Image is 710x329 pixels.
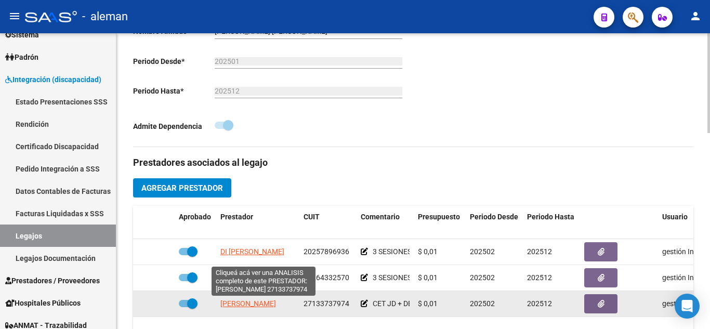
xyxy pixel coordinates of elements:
span: $ 0,01 [418,273,438,282]
span: Prestadores / Proveedores [5,275,100,286]
span: Hospitales Públicos [5,297,81,309]
span: Comentario [361,213,400,221]
span: Sistema [5,29,39,41]
span: Presupuesto [418,213,460,221]
span: [PERSON_NAME] [220,273,276,282]
p: Periodo Desde [133,56,215,67]
span: CET JD + DEPENDENCIA. CATEGORIA A [373,299,501,308]
datatable-header-cell: Prestador [216,206,299,240]
span: 27133737974 [304,299,349,308]
span: Aprobado [179,213,211,221]
span: Integración (discapacidad) [5,74,101,85]
span: 202512 [527,247,552,256]
button: Agregar Prestador [133,178,231,198]
datatable-header-cell: Comentario [357,206,414,240]
span: 3 SESIONES SEMANALES [373,247,455,256]
span: 202502 [470,247,495,256]
mat-icon: menu [8,10,21,22]
span: Usuario [662,213,688,221]
span: Agregar Prestador [141,183,223,193]
datatable-header-cell: Presupuesto [414,206,466,240]
datatable-header-cell: Periodo Desde [466,206,523,240]
span: 202512 [527,299,552,308]
mat-icon: person [689,10,702,22]
span: Periodo Hasta [527,213,574,221]
h3: Prestadores asociados al legajo [133,155,693,170]
span: 202502 [470,273,495,282]
datatable-header-cell: CUIT [299,206,357,240]
span: DI [PERSON_NAME] [220,247,284,256]
p: Periodo Hasta [133,85,215,97]
span: Padrón [5,51,38,63]
span: 202512 [527,273,552,282]
span: 202502 [470,299,495,308]
span: $ 0,01 [418,247,438,256]
span: Periodo Desde [470,213,518,221]
span: $ 0,01 [418,299,438,308]
span: CUIT [304,213,320,221]
span: Prestador [220,213,253,221]
datatable-header-cell: Periodo Hasta [523,206,580,240]
span: - aleman [82,5,128,28]
span: [PERSON_NAME] [220,299,276,308]
div: Open Intercom Messenger [675,294,700,319]
datatable-header-cell: Aprobado [175,206,216,240]
span: 27264332570 [304,273,349,282]
p: Admite Dependencia [133,121,215,132]
span: 3 SESIONES SEMANALES [373,273,455,282]
span: 20257896936 [304,247,349,256]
